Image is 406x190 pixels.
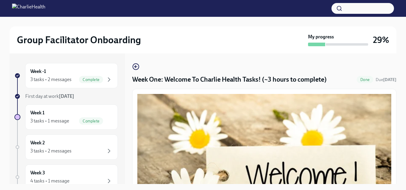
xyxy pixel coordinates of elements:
span: Complete [79,77,103,82]
strong: [DATE] [383,77,396,82]
h4: Week One: Welcome To Charlie Health Tasks! (~3 hours to complete) [132,75,327,84]
div: 4 tasks • 1 message [30,178,69,184]
a: First day at work[DATE] [14,93,118,100]
span: First day at work [25,93,74,99]
h6: Week 3 [30,170,45,176]
strong: [DATE] [59,93,74,99]
a: Week 34 tasks • 1 message [14,164,118,190]
div: 3 tasks • 2 messages [30,76,72,83]
span: Due [376,77,396,82]
div: 3 tasks • 2 messages [30,148,72,154]
h6: Week 1 [30,110,44,116]
span: August 29th, 2025 10:00 [376,77,396,83]
h2: Group Facilitator Onboarding [17,34,141,46]
strong: My progress [308,34,334,40]
span: Done [357,77,373,82]
h3: 29% [373,35,389,45]
h6: Week -1 [30,68,46,75]
a: Week 23 tasks • 2 messages [14,134,118,160]
div: 3 tasks • 1 message [30,118,69,124]
a: Week 13 tasks • 1 messageComplete [14,104,118,130]
h6: Week 2 [30,140,45,146]
a: Week -13 tasks • 2 messagesComplete [14,63,118,88]
span: Complete [79,119,103,123]
img: CharlieHealth [12,4,45,13]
